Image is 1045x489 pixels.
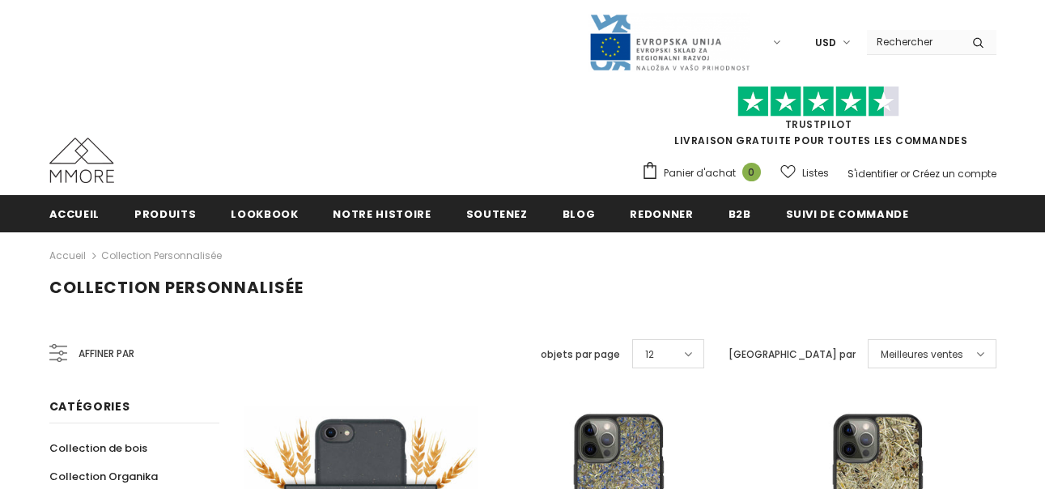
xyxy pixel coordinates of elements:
[881,347,963,363] span: Meilleures ventes
[847,167,898,181] a: S'identifier
[466,195,528,232] a: soutenez
[134,206,196,222] span: Produits
[630,195,693,232] a: Redonner
[815,35,836,51] span: USD
[729,206,751,222] span: B2B
[780,159,829,187] a: Listes
[786,206,909,222] span: Suivi de commande
[867,30,960,53] input: Search Site
[231,206,298,222] span: Lookbook
[49,195,100,232] a: Accueil
[802,165,829,181] span: Listes
[541,347,620,363] label: objets par page
[742,163,761,181] span: 0
[912,167,996,181] a: Créez un compte
[49,276,304,299] span: Collection personnalisée
[231,195,298,232] a: Lookbook
[729,347,856,363] label: [GEOGRAPHIC_DATA] par
[900,167,910,181] span: or
[645,347,654,363] span: 12
[49,434,147,462] a: Collection de bois
[101,249,222,262] a: Collection personnalisée
[49,440,147,456] span: Collection de bois
[630,206,693,222] span: Redonner
[786,195,909,232] a: Suivi de commande
[79,345,134,363] span: Affiner par
[664,165,736,181] span: Panier d'achat
[333,206,431,222] span: Notre histoire
[641,93,996,147] span: LIVRAISON GRATUITE POUR TOUTES LES COMMANDES
[49,246,86,266] a: Accueil
[729,195,751,232] a: B2B
[134,195,196,232] a: Produits
[466,206,528,222] span: soutenez
[49,206,100,222] span: Accueil
[737,86,899,117] img: Faites confiance aux étoiles pilotes
[641,161,769,185] a: Panier d'achat 0
[563,195,596,232] a: Blog
[333,195,431,232] a: Notre histoire
[49,138,114,183] img: Cas MMORE
[49,469,158,484] span: Collection Organika
[588,13,750,72] img: Javni Razpis
[785,117,852,131] a: TrustPilot
[588,35,750,49] a: Javni Razpis
[49,398,130,415] span: Catégories
[563,206,596,222] span: Blog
